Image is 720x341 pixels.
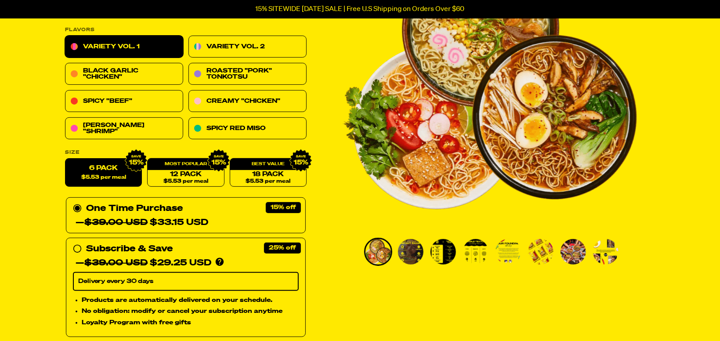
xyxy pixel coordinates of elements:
img: IMG_9632.png [289,149,312,172]
li: Go to slide 7 [559,238,587,266]
del: $39.00 USD [84,218,148,227]
div: One Time Purchase [73,202,299,230]
p: Flavors [65,28,307,33]
img: Variety Vol. 1 [561,239,586,265]
a: Black Garlic "Chicken" [65,63,183,85]
img: Variety Vol. 1 [593,239,619,265]
a: 18 Pack$5.53 per meal [229,159,306,187]
img: Variety Vol. 1 [528,239,554,265]
a: Variety Vol. 2 [188,36,307,58]
div: — $29.25 USD [76,256,211,270]
a: Roasted "Pork" Tonkotsu [188,63,307,85]
a: [PERSON_NAME] "Shrimp" [65,118,183,140]
li: Go to slide 4 [462,238,490,266]
li: No obligation: modify or cancel your subscription anytime [82,307,299,316]
a: Spicy Red Miso [188,118,307,140]
select: Subscribe & Save —$39.00 USD$29.25 USD Products are automatically delivered on your schedule. No ... [73,272,299,291]
label: Size [65,150,307,155]
del: $39.00 USD [84,259,148,268]
img: Variety Vol. 1 [365,239,391,265]
li: Go to slide 8 [592,238,620,266]
a: Variety Vol. 1 [65,36,183,58]
div: — $33.15 USD [76,216,208,230]
span: $5.53 per meal [81,175,126,181]
img: IMG_9632.png [125,149,148,172]
img: IMG_9632.png [207,149,230,172]
span: $5.53 per meal [163,179,208,185]
a: Creamy "Chicken" [188,91,307,112]
img: Variety Vol. 1 [398,239,423,265]
div: Subscribe & Save [86,242,173,256]
img: Variety Vol. 1 [496,239,521,265]
a: Spicy "Beef" [65,91,183,112]
li: Go to slide 6 [527,238,555,266]
div: PDP main carousel thumbnails [342,238,637,266]
li: Go to slide 2 [396,238,424,266]
a: 12 Pack$5.53 per meal [147,159,224,187]
img: Variety Vol. 1 [463,239,488,265]
img: Variety Vol. 1 [430,239,456,265]
li: Go to slide 3 [429,238,457,266]
p: 15% SITEWIDE [DATE] SALE | Free U.S Shipping on Orders Over $60 [256,5,465,13]
li: Products are automatically delivered on your schedule. [82,295,299,305]
li: Go to slide 1 [364,238,392,266]
span: $5.53 per meal [246,179,290,185]
iframe: Marketing Popup [4,304,90,337]
li: Go to slide 5 [494,238,522,266]
label: 6 Pack [65,159,142,187]
li: Loyalty Program with free gifts [82,318,299,328]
